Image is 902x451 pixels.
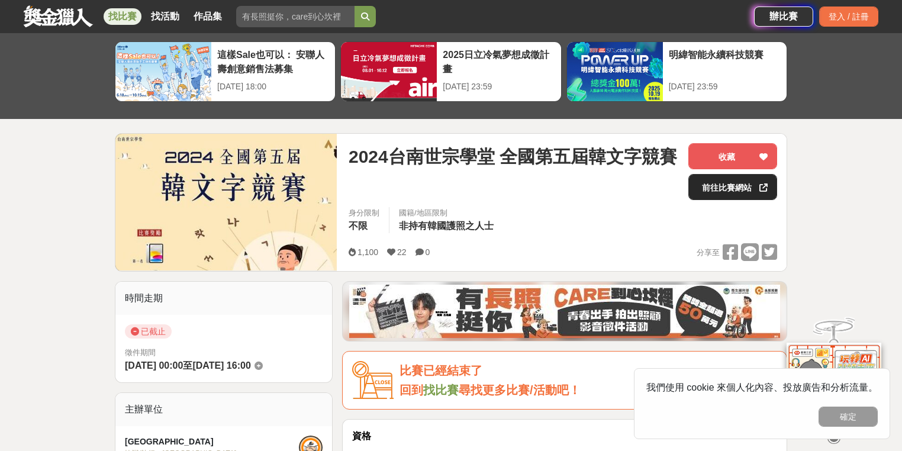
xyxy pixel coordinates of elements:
[349,221,368,231] span: 不限
[125,360,183,371] span: [DATE] 00:00
[192,360,250,371] span: [DATE] 16:00
[697,244,720,262] span: 分享至
[669,48,781,75] div: 明緯智能永續科技競賽
[115,134,337,270] img: Cover Image
[357,247,378,257] span: 1,100
[217,48,329,75] div: 這樣Sale也可以： 安聯人壽創意銷售法募集
[340,41,561,102] a: 2025日立冷氣夢想成徵計畫[DATE] 23:59
[443,80,555,93] div: [DATE] 23:59
[819,7,878,27] div: 登入 / 註冊
[819,407,878,427] button: 確定
[669,80,781,93] div: [DATE] 23:59
[688,174,777,200] a: 前往比賽網站
[646,382,878,392] span: 我們使用 cookie 來個人化內容、投放廣告和分析流量。
[125,324,172,339] span: 已截止
[566,41,787,102] a: 明緯智能永續科技競賽[DATE] 23:59
[688,143,777,169] button: 收藏
[443,48,555,75] div: 2025日立冷氣夢想成徵計畫
[104,8,141,25] a: 找比賽
[189,8,227,25] a: 作品集
[349,207,379,219] div: 身分限制
[754,7,813,27] a: 辦比賽
[115,282,332,315] div: 時間走期
[787,343,881,421] img: d2146d9a-e6f6-4337-9592-8cefde37ba6b.png
[125,436,299,448] div: [GEOGRAPHIC_DATA]
[349,285,780,338] img: 35ad34ac-3361-4bcf-919e-8d747461931d.jpg
[349,143,677,170] span: 2024台南世宗學堂 全國第五屆韓文字競賽
[399,221,494,231] span: 非持有韓國護照之人士
[115,393,332,426] div: 主辦單位
[426,247,430,257] span: 0
[125,348,156,357] span: 徵件期間
[217,80,329,93] div: [DATE] 18:00
[397,247,407,257] span: 22
[146,8,184,25] a: 找活動
[352,431,371,441] strong: 資格
[400,384,423,397] span: 回到
[459,384,581,397] span: 尋找更多比賽/活動吧！
[423,384,459,397] a: 找比賽
[183,360,192,371] span: 至
[236,6,355,27] input: 有長照挺你，care到心坎裡！青春出手，拍出照顧 影音徵件活動
[399,207,497,219] div: 國籍/地區限制
[115,41,336,102] a: 這樣Sale也可以： 安聯人壽創意銷售法募集[DATE] 18:00
[352,361,394,400] img: Icon
[400,361,777,381] div: 比賽已經結束了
